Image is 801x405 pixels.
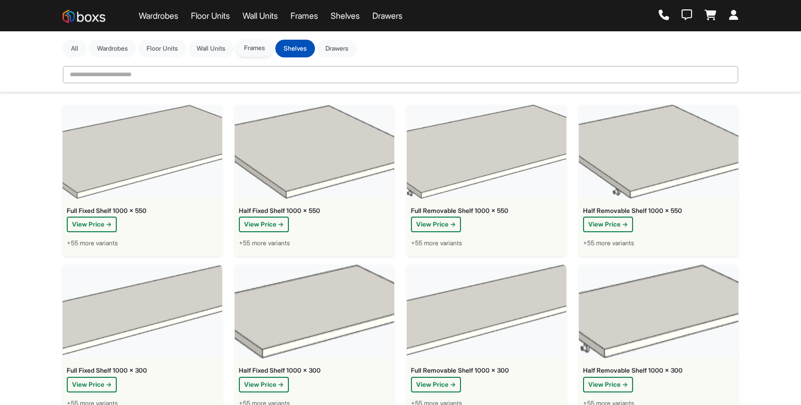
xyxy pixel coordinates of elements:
[411,217,461,232] button: View Price →
[411,377,461,392] button: View Price →
[235,105,394,199] img: Half Fixed Shelf 1000 x 550
[191,9,230,22] a: Floor Units
[239,207,390,215] div: Half Fixed Shelf 1000 x 550
[242,9,278,22] a: Wall Units
[583,207,734,215] div: Half Removable Shelf 1000 x 550
[411,367,562,374] div: Full Removable Shelf 1000 x 300
[235,105,394,256] a: Half Fixed Shelf 1000 x 550Half Fixed Shelf 1000 x 550View Price →+55 more variants
[239,239,290,248] span: +55 more variants
[411,207,562,215] div: Full Removable Shelf 1000 x 550
[67,377,117,392] button: View Price →
[139,9,178,22] a: Wardrobes
[583,377,633,392] button: View Price →
[63,105,222,199] img: Full Fixed Shelf 1000 x 550
[317,40,357,57] button: Drawers
[407,105,566,199] img: Full Removable Shelf 1000 x 550
[331,9,360,22] a: Shelves
[239,377,289,392] button: View Price →
[67,217,117,232] button: View Price →
[235,265,394,359] img: Half Fixed Shelf 1000 x 300
[583,217,633,232] button: View Price →
[138,40,186,57] button: Floor Units
[63,265,222,359] img: Full Fixed Shelf 1000 x 300
[67,367,218,374] div: Full Fixed Shelf 1000 x 300
[236,39,273,57] button: Frames
[579,265,738,359] img: Half Removable Shelf 1000 x 300
[583,239,634,248] span: +55 more variants
[67,207,218,215] div: Full Fixed Shelf 1000 x 550
[239,217,289,232] button: View Price →
[583,367,734,374] div: Half Removable Shelf 1000 x 300
[579,105,738,256] a: Half Removable Shelf 1000 x 550Half Removable Shelf 1000 x 550View Price →+55 more variants
[407,105,566,256] a: Full Removable Shelf 1000 x 550Full Removable Shelf 1000 x 550View Price →+55 more variants
[729,10,738,21] a: Login
[407,265,566,359] img: Full Removable Shelf 1000 x 300
[89,40,136,57] button: Wardrobes
[275,40,315,57] button: Shelves
[188,40,234,57] button: Wall Units
[239,367,390,374] div: Half Fixed Shelf 1000 x 300
[63,105,222,256] a: Full Fixed Shelf 1000 x 550Full Fixed Shelf 1000 x 550View Price →+55 more variants
[411,239,462,248] span: +55 more variants
[67,239,118,248] span: +55 more variants
[63,40,87,57] button: All
[63,10,105,23] img: Boxs Store logo
[372,9,403,22] a: Drawers
[290,9,318,22] a: Frames
[579,105,738,199] img: Half Removable Shelf 1000 x 550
